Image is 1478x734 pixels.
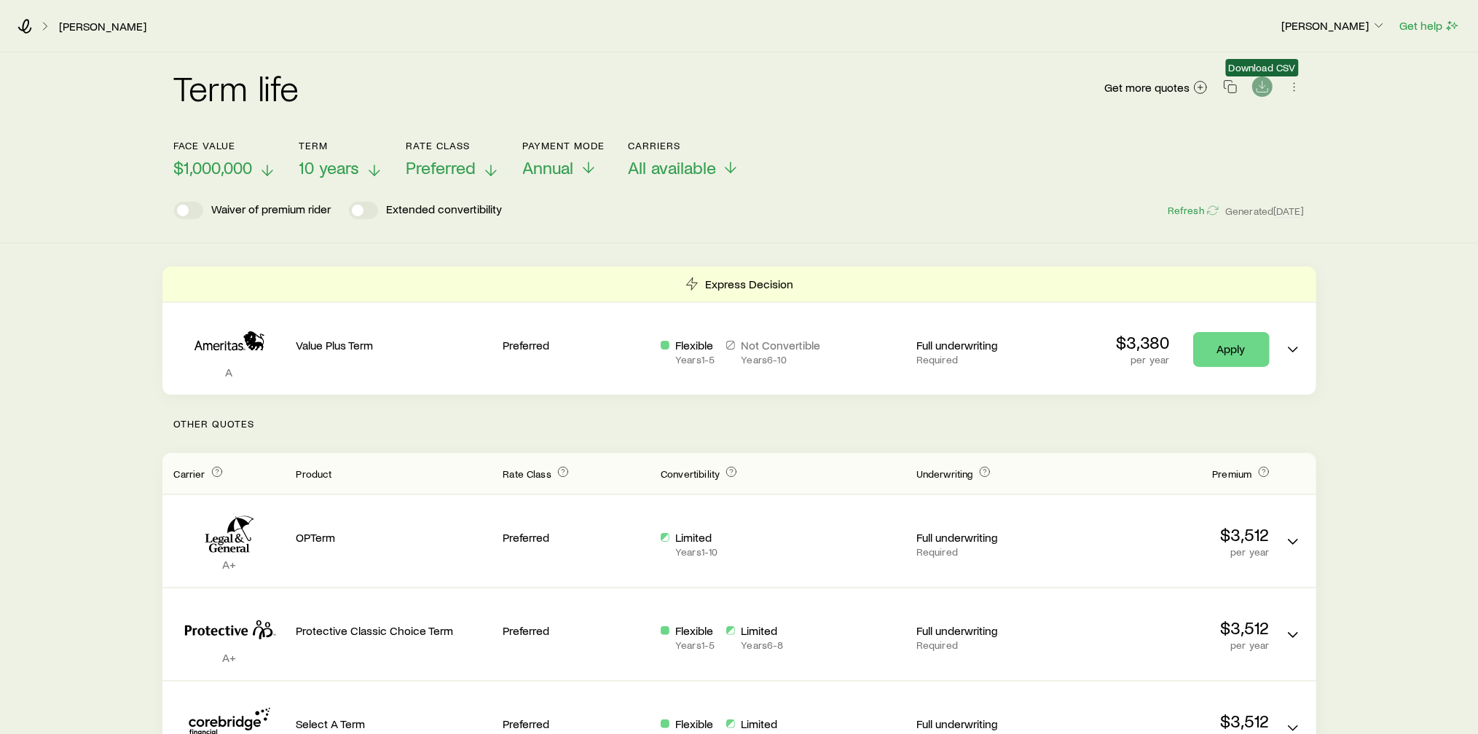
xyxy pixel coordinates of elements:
span: $1,000,000 [174,157,253,178]
p: Waiver of premium rider [212,202,331,219]
p: Rate Class [406,140,500,151]
span: Carrier [174,467,205,480]
p: Preferred [503,717,649,731]
p: Value Plus Term [296,338,492,352]
button: Term10 years [299,140,383,178]
p: A [174,365,285,379]
span: 10 years [299,157,360,178]
p: $3,512 [1074,711,1270,731]
span: Premium [1212,467,1251,480]
p: Limited [741,623,783,638]
p: Preferred [503,338,649,352]
p: Face value [174,140,276,151]
span: Rate Class [503,467,551,480]
p: Years 6 - 10 [741,354,820,366]
p: Required [916,354,1063,366]
p: Preferred [503,623,649,638]
p: Other Quotes [162,395,1316,453]
button: Refresh [1167,204,1219,218]
p: Select A Term [296,717,492,731]
p: $3,380 [1117,332,1170,352]
h2: Term life [174,70,299,105]
p: Limited [741,717,786,731]
p: Not Convertible [741,338,820,352]
button: Rate ClassPreferred [406,140,500,178]
p: Required [916,639,1063,651]
a: Get more quotes [1104,79,1208,96]
p: Full underwriting [916,338,1063,352]
p: $3,512 [1074,617,1270,638]
p: Carriers [628,140,739,151]
p: A+ [174,650,285,665]
p: Required [916,546,1063,558]
button: [PERSON_NAME] [1281,17,1387,35]
span: Underwriting [916,467,973,480]
p: Term [299,140,383,151]
button: Payment ModeAnnual [523,140,605,178]
p: Years 1 - 5 [675,354,715,366]
p: Preferred [503,530,649,545]
p: per year [1074,639,1270,651]
p: Payment Mode [523,140,605,151]
p: Flexible [675,338,715,352]
span: Download CSV [1229,62,1296,74]
a: Download CSV [1252,82,1273,96]
p: [PERSON_NAME] [1281,18,1386,33]
a: Apply [1193,332,1270,367]
p: Full underwriting [916,623,1063,638]
span: Annual [523,157,574,178]
a: [PERSON_NAME] [58,20,147,33]
button: Face value$1,000,000 [174,140,276,178]
p: Years 1 - 10 [675,546,718,558]
p: Years 6 - 8 [741,639,783,651]
p: Flexible [675,717,715,731]
span: Convertibility [661,467,720,480]
p: per year [1074,546,1270,558]
p: Flexible [675,623,715,638]
p: Protective Classic Choice Term [296,623,492,638]
span: All available [628,157,716,178]
p: Years 1 - 5 [675,639,715,651]
p: Full underwriting [916,530,1063,545]
p: Limited [675,530,718,545]
span: Preferred [406,157,476,178]
p: Full underwriting [916,717,1063,731]
p: A+ [174,557,285,572]
button: CarriersAll available [628,140,739,178]
p: per year [1117,354,1170,366]
span: [DATE] [1274,205,1305,218]
button: Get help [1399,17,1461,34]
p: Express Decision [705,277,793,291]
p: Extended convertibility [387,202,503,219]
span: Product [296,467,332,480]
p: $3,512 [1074,524,1270,545]
div: Term quotes [162,267,1316,395]
span: Generated [1225,205,1304,218]
span: Get more quotes [1105,82,1190,93]
p: OPTerm [296,530,492,545]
